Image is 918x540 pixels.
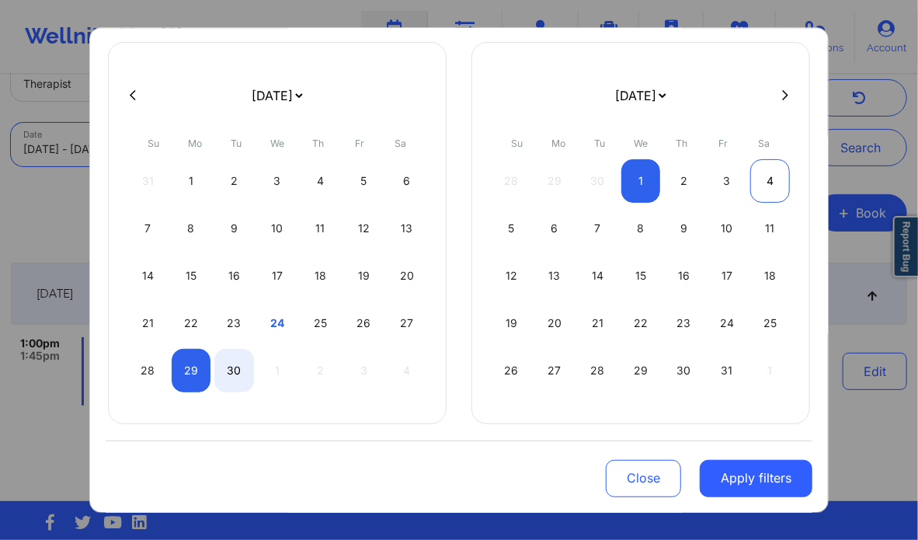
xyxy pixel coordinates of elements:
[231,138,242,149] abbr: Tuesday
[492,349,531,392] div: Sun Oct 26 2025
[128,301,168,345] div: Sun Sep 21 2025
[387,301,426,345] div: Sat Sep 27 2025
[387,159,426,203] div: Sat Sep 06 2025
[621,159,661,203] div: Wed Oct 01 2025
[214,254,254,298] div: Tue Sep 16 2025
[535,349,575,392] div: Mon Oct 27 2025
[387,254,426,298] div: Sat Sep 20 2025
[578,254,617,298] div: Tue Oct 14 2025
[664,349,704,392] div: Thu Oct 30 2025
[492,254,531,298] div: Sun Oct 12 2025
[750,301,790,345] div: Sat Oct 25 2025
[492,301,531,345] div: Sun Oct 19 2025
[664,207,704,250] div: Thu Oct 09 2025
[301,254,340,298] div: Thu Sep 18 2025
[355,138,364,149] abbr: Friday
[664,159,704,203] div: Thu Oct 02 2025
[621,254,661,298] div: Wed Oct 15 2025
[708,207,747,250] div: Fri Oct 10 2025
[578,349,617,392] div: Tue Oct 28 2025
[148,138,160,149] abbr: Sunday
[395,138,407,149] abbr: Saturday
[535,207,575,250] div: Mon Oct 06 2025
[621,349,661,392] div: Wed Oct 29 2025
[551,138,565,149] abbr: Monday
[512,138,523,149] abbr: Sunday
[344,159,384,203] div: Fri Sep 05 2025
[344,301,384,345] div: Fri Sep 26 2025
[492,207,531,250] div: Sun Oct 05 2025
[578,301,617,345] div: Tue Oct 21 2025
[258,301,297,345] div: Wed Sep 24 2025
[313,138,325,149] abbr: Thursday
[718,138,728,149] abbr: Friday
[301,207,340,250] div: Thu Sep 11 2025
[214,159,254,203] div: Tue Sep 02 2025
[214,301,254,345] div: Tue Sep 23 2025
[759,138,770,149] abbr: Saturday
[708,254,747,298] div: Fri Oct 17 2025
[535,301,575,345] div: Mon Oct 20 2025
[258,254,297,298] div: Wed Sep 17 2025
[708,301,747,345] div: Fri Oct 24 2025
[128,349,168,392] div: Sun Sep 28 2025
[594,138,605,149] abbr: Tuesday
[258,207,297,250] div: Wed Sep 10 2025
[172,301,211,345] div: Mon Sep 22 2025
[535,254,575,298] div: Mon Oct 13 2025
[172,254,211,298] div: Mon Sep 15 2025
[128,254,168,298] div: Sun Sep 14 2025
[700,459,812,496] button: Apply filters
[214,207,254,250] div: Tue Sep 09 2025
[128,207,168,250] div: Sun Sep 07 2025
[301,301,340,345] div: Thu Sep 25 2025
[387,207,426,250] div: Sat Sep 13 2025
[750,254,790,298] div: Sat Oct 18 2025
[578,207,617,250] div: Tue Oct 07 2025
[214,349,254,392] div: Tue Sep 30 2025
[676,138,688,149] abbr: Thursday
[750,159,790,203] div: Sat Oct 04 2025
[634,138,648,149] abbr: Wednesday
[258,159,297,203] div: Wed Sep 03 2025
[606,459,681,496] button: Close
[344,254,384,298] div: Fri Sep 19 2025
[708,349,747,392] div: Fri Oct 31 2025
[172,207,211,250] div: Mon Sep 08 2025
[664,301,704,345] div: Thu Oct 23 2025
[344,207,384,250] div: Fri Sep 12 2025
[621,207,661,250] div: Wed Oct 08 2025
[270,138,284,149] abbr: Wednesday
[188,138,202,149] abbr: Monday
[172,349,211,392] div: Mon Sep 29 2025
[664,254,704,298] div: Thu Oct 16 2025
[301,159,340,203] div: Thu Sep 04 2025
[708,159,747,203] div: Fri Oct 03 2025
[172,159,211,203] div: Mon Sep 01 2025
[621,301,661,345] div: Wed Oct 22 2025
[750,207,790,250] div: Sat Oct 11 2025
